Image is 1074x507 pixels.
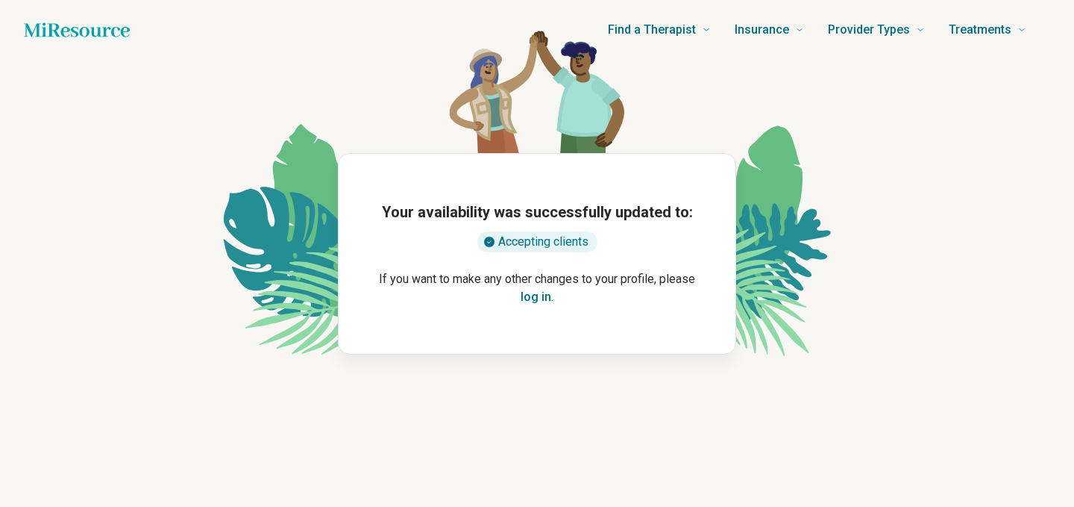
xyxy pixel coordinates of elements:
[382,202,693,223] h1: Your availability was successfully updated to:
[949,19,1011,40] span: Treatments
[608,19,696,40] span: Find a Therapist
[521,288,551,306] button: log in
[735,19,789,40] span: Insurance
[477,231,597,252] div: Accepting clients
[828,19,910,40] span: Provider Types
[362,270,712,306] p: If you want to make any other changes to your profile, please .
[24,15,130,45] a: Home page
